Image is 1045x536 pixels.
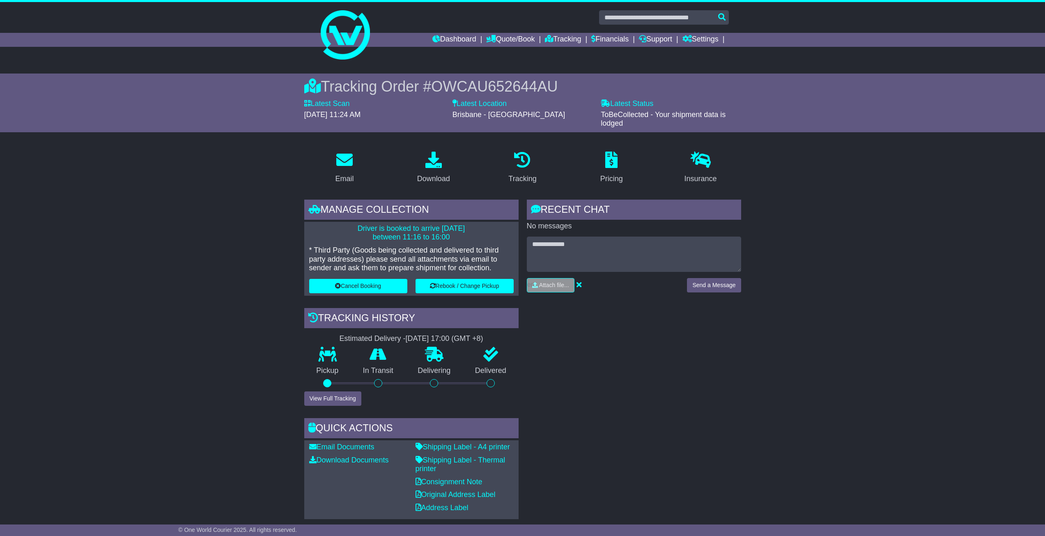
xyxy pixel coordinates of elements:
[304,99,350,108] label: Latest Scan
[406,366,463,375] p: Delivering
[416,504,469,512] a: Address Label
[406,334,483,343] div: [DATE] 17:00 (GMT +8)
[600,173,623,184] div: Pricing
[452,99,507,108] label: Latest Location
[309,456,389,464] a: Download Documents
[309,246,514,273] p: * Third Party (Goods being collected and delivered to third party addresses) please send all atta...
[416,443,510,451] a: Shipping Label - A4 printer
[687,278,741,292] button: Send a Message
[304,334,519,343] div: Estimated Delivery -
[432,33,476,47] a: Dashboard
[309,279,407,293] button: Cancel Booking
[416,456,505,473] a: Shipping Label - Thermal printer
[639,33,672,47] a: Support
[527,222,741,231] p: No messages
[591,33,629,47] a: Financials
[309,443,374,451] a: Email Documents
[304,391,361,406] button: View Full Tracking
[416,478,482,486] a: Consignment Note
[351,366,406,375] p: In Transit
[412,149,455,187] a: Download
[304,308,519,330] div: Tracking history
[304,78,741,95] div: Tracking Order #
[463,366,519,375] p: Delivered
[309,224,514,242] p: Driver is booked to arrive [DATE] between 11:16 to 16:00
[452,110,565,119] span: Brisbane - [GEOGRAPHIC_DATA]
[679,149,722,187] a: Insurance
[304,418,519,440] div: Quick Actions
[601,110,726,128] span: ToBeCollected - Your shipment data is lodged
[486,33,535,47] a: Quote/Book
[335,173,354,184] div: Email
[601,99,653,108] label: Latest Status
[304,366,351,375] p: Pickup
[416,279,514,293] button: Rebook / Change Pickup
[527,200,741,222] div: RECENT CHAT
[304,200,519,222] div: Manage collection
[682,33,719,47] a: Settings
[684,173,717,184] div: Insurance
[304,110,361,119] span: [DATE] 11:24 AM
[503,149,542,187] a: Tracking
[508,173,536,184] div: Tracking
[416,490,496,499] a: Original Address Label
[417,173,450,184] div: Download
[545,33,581,47] a: Tracking
[330,149,359,187] a: Email
[431,78,558,95] span: OWCAU652644AU
[595,149,628,187] a: Pricing
[178,527,297,533] span: © One World Courier 2025. All rights reserved.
